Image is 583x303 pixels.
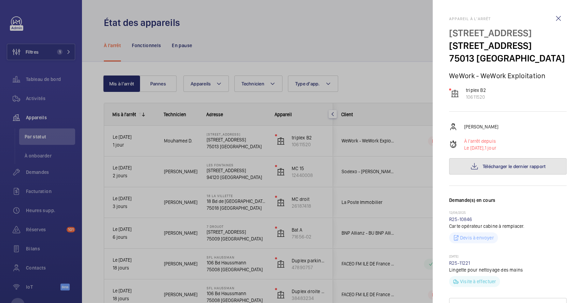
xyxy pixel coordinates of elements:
a: R25-10846 [449,217,472,222]
p: À l'arrêt depuis [464,138,496,144]
p: [PERSON_NAME] [464,123,498,130]
p: [DATE] [449,254,567,260]
h2: Appareil à l'arrêt [449,16,567,21]
p: [STREET_ADDRESS] [449,39,567,52]
p: [STREET_ADDRESS] [449,27,567,39]
img: elevator.svg [451,89,459,98]
p: WeWork - WeWork Exploitation [449,71,567,80]
span: Télécharger le dernier rapport [483,164,546,169]
p: 12/08/2025 [449,210,567,216]
h3: Demande(s) en cours [449,197,567,210]
p: 10611520 [466,94,486,100]
a: R25-11221 [449,260,470,266]
span: Le [DATE], [464,145,485,151]
button: Télécharger le dernier rapport [449,158,567,175]
p: Devis à envoyer [460,234,494,241]
p: 75013 [GEOGRAPHIC_DATA] [449,52,567,65]
p: Visite à effectuer [460,278,496,285]
p: Lingette pour nettoyage des mains [449,266,567,273]
p: 1 jour [464,144,496,151]
p: triplex B2 [466,87,486,94]
p: Carte opérateur cabine à remplacer. [449,223,567,230]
